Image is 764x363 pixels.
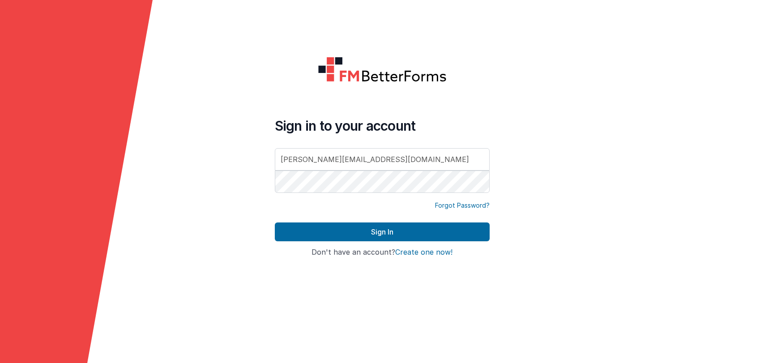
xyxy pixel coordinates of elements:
[275,148,490,171] input: Email Address
[275,118,490,134] h4: Sign in to your account
[275,248,490,256] h4: Don't have an account?
[275,222,490,241] button: Sign In
[435,201,490,210] a: Forgot Password?
[395,248,452,256] button: Create one now!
